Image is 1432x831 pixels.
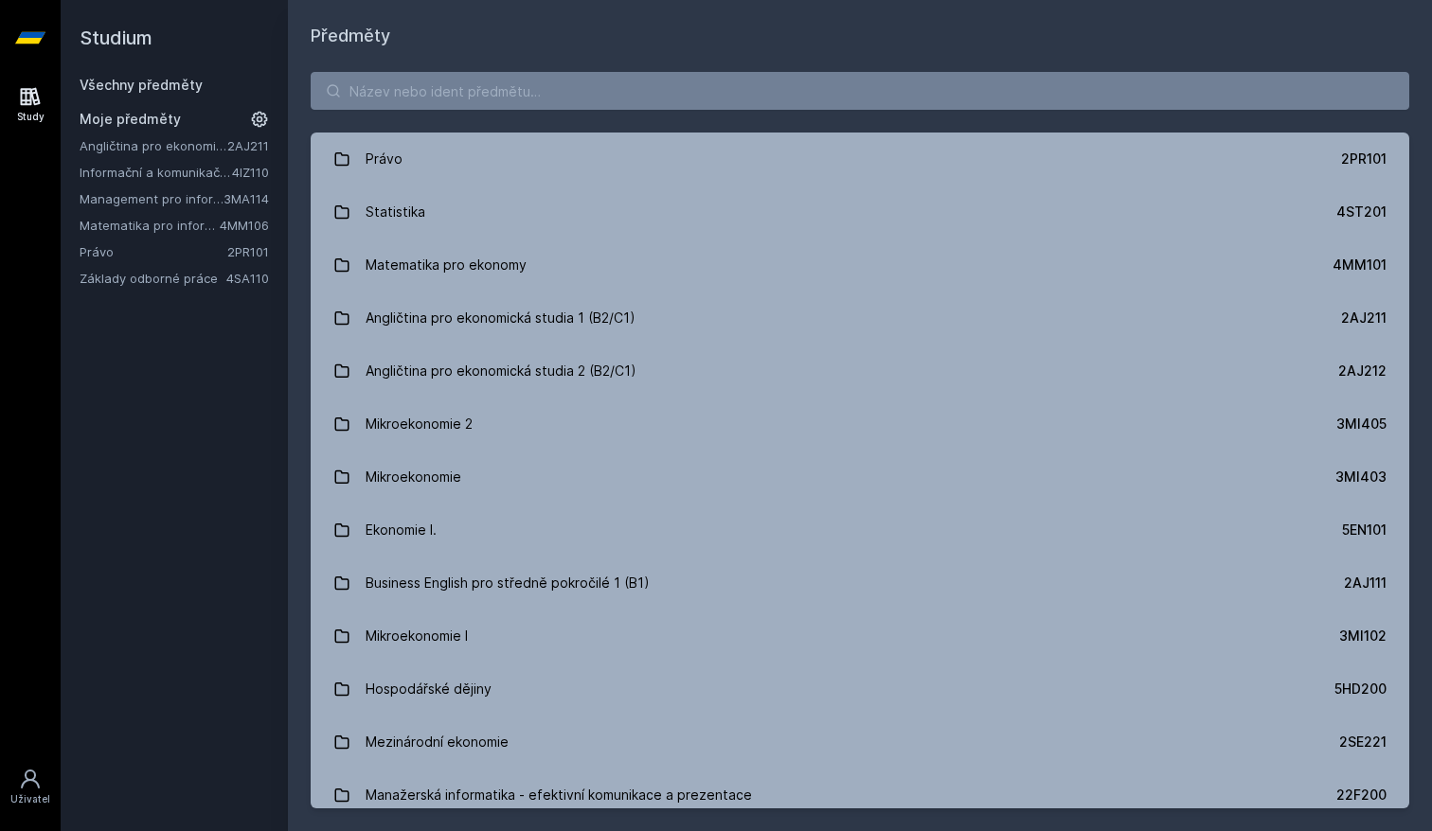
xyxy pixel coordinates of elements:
div: 2AJ211 [1341,309,1387,327]
a: 4MM106 [220,218,269,233]
a: Matematika pro informatiky [80,216,220,235]
a: Matematika pro ekonomy 4MM101 [311,239,1409,292]
a: Právo [80,242,227,261]
input: Název nebo ident předmětu… [311,72,1409,110]
a: Ekonomie I. 5EN101 [311,504,1409,557]
div: Hospodářské dějiny [366,670,492,708]
a: 2PR101 [227,244,269,259]
a: Statistika 4ST201 [311,186,1409,239]
div: 5EN101 [1342,521,1387,539]
div: 2PR101 [1341,150,1387,168]
a: 3MA114 [224,191,269,206]
div: Ekonomie I. [366,511,437,549]
a: 4IZ110 [232,165,269,180]
div: Study [17,110,45,124]
a: Mikroekonomie 2 3MI405 [311,398,1409,451]
a: Všechny předměty [80,77,203,93]
h1: Předměty [311,23,1409,49]
a: Mikroekonomie I 3MI102 [311,610,1409,663]
div: Angličtina pro ekonomická studia 2 (B2/C1) [366,352,636,390]
div: Uživatel [10,792,50,806]
div: 5HD200 [1334,680,1387,698]
a: Mezinárodní ekonomie 2SE221 [311,716,1409,769]
div: Business English pro středně pokročilé 1 (B1) [366,564,650,602]
div: Matematika pro ekonomy [366,246,527,284]
div: Statistika [366,193,425,231]
div: 2AJ212 [1338,362,1387,380]
a: Informační a komunikační technologie [80,163,232,182]
a: Manažerská informatika - efektivní komunikace a prezentace 22F200 [311,769,1409,822]
div: 4ST201 [1336,203,1387,221]
a: Mikroekonomie 3MI403 [311,451,1409,504]
div: Angličtina pro ekonomická studia 1 (B2/C1) [366,299,635,337]
a: Angličtina pro ekonomická studia 2 (B2/C1) 2AJ212 [311,345,1409,398]
span: Moje předměty [80,110,181,129]
div: 22F200 [1336,786,1387,804]
a: Angličtina pro ekonomická studia 1 (B2/C1) [80,136,227,155]
a: 2AJ211 [227,138,269,153]
div: Mikroekonomie 2 [366,405,473,443]
a: Management pro informatiky a statistiky [80,189,224,208]
div: Manažerská informatika - efektivní komunikace a prezentace [366,776,752,814]
a: Hospodářské dějiny 5HD200 [311,663,1409,716]
a: Základy odborné práce [80,269,226,288]
a: Business English pro středně pokročilé 1 (B1) 2AJ111 [311,557,1409,610]
div: 3MI102 [1339,627,1387,645]
a: Právo 2PR101 [311,133,1409,186]
a: Uživatel [4,758,57,816]
div: 3MI403 [1335,468,1387,486]
a: 4SA110 [226,271,269,286]
div: 2AJ111 [1344,574,1387,592]
a: Study [4,76,57,133]
div: Mikroekonomie [366,458,461,496]
div: 4MM101 [1333,256,1387,274]
div: 3MI405 [1336,415,1387,433]
div: Právo [366,140,403,178]
div: Mezinárodní ekonomie [366,723,509,761]
a: Angličtina pro ekonomická studia 1 (B2/C1) 2AJ211 [311,292,1409,345]
div: 2SE221 [1339,733,1387,751]
div: Mikroekonomie I [366,617,468,655]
